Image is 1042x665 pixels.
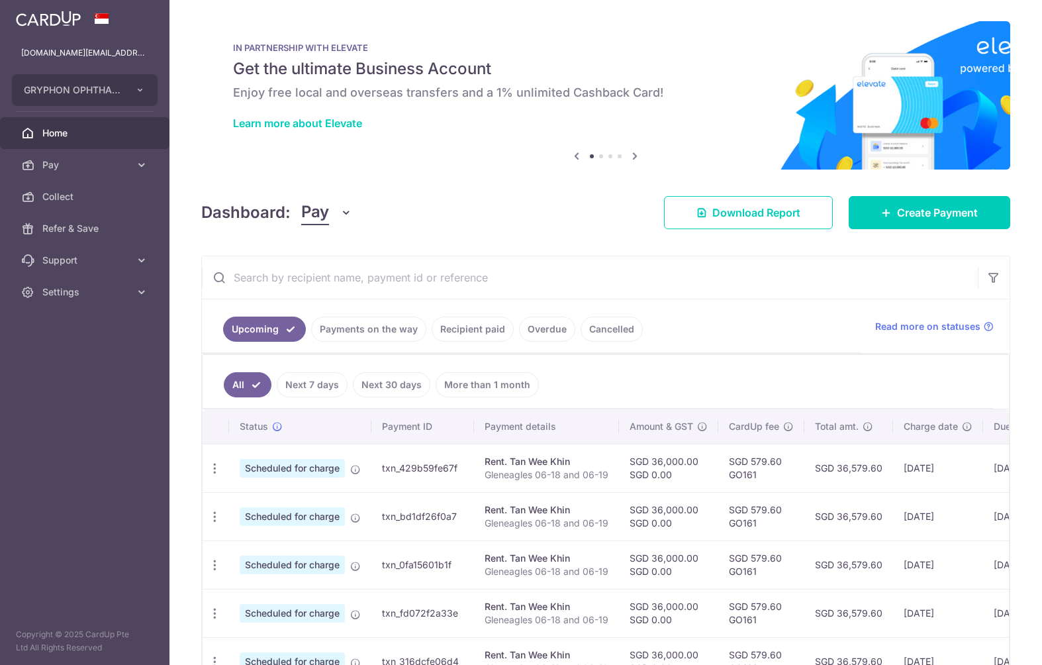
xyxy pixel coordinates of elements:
td: [DATE] [893,540,983,589]
div: Rent. Tan Wee Khin [485,455,608,468]
th: Payment details [474,409,619,444]
a: Learn more about Elevate [233,117,362,130]
img: Renovation banner [201,21,1010,170]
a: Next 7 days [277,372,348,397]
span: CardUp fee [729,420,779,433]
td: [DATE] [893,444,983,492]
td: SGD 36,000.00 SGD 0.00 [619,589,718,637]
span: Due date [994,420,1033,433]
a: Download Report [664,196,833,229]
a: Upcoming [223,317,306,342]
td: SGD 579.60 GO161 [718,444,804,492]
th: Payment ID [371,409,474,444]
a: More than 1 month [436,372,539,397]
p: Gleneagles 06-18 and 06-19 [485,517,608,530]
span: Refer & Save [42,222,130,235]
div: Rent. Tan Wee Khin [485,503,608,517]
p: Gleneagles 06-18 and 06-19 [485,565,608,578]
button: GRYPHON OPHTHALMICS PTE. LTD. [12,74,158,106]
p: IN PARTNERSHIP WITH ELEVATE [233,42,978,53]
td: [DATE] [893,589,983,637]
div: Rent. Tan Wee Khin [485,600,608,613]
div: Rent. Tan Wee Khin [485,648,608,662]
span: Read more on statuses [875,320,980,333]
td: txn_429b59fe67f [371,444,474,492]
p: [DOMAIN_NAME][EMAIL_ADDRESS][DOMAIN_NAME] [21,46,148,60]
td: SGD 36,000.00 SGD 0.00 [619,492,718,540]
td: SGD 579.60 GO161 [718,492,804,540]
td: SGD 36,579.60 [804,540,893,589]
a: Overdue [519,317,575,342]
a: Next 30 days [353,372,430,397]
td: SGD 36,579.60 [804,444,893,492]
h5: Get the ultimate Business Account [233,58,978,79]
td: SGD 36,000.00 SGD 0.00 [619,444,718,492]
span: Settings [42,285,130,299]
span: Scheduled for charge [240,507,345,526]
td: SGD 579.60 GO161 [718,589,804,637]
p: Gleneagles 06-18 and 06-19 [485,613,608,627]
span: Home [42,127,130,140]
span: Charge date [904,420,958,433]
p: Gleneagles 06-18 and 06-19 [485,468,608,482]
td: [DATE] [893,492,983,540]
span: Collect [42,190,130,203]
a: Cancelled [581,317,643,342]
td: txn_fd072f2a33e [371,589,474,637]
span: Support [42,254,130,267]
a: Payments on the way [311,317,426,342]
h6: Enjoy free local and overseas transfers and a 1% unlimited Cashback Card! [233,85,978,101]
td: SGD 36,000.00 SGD 0.00 [619,540,718,589]
span: Create Payment [897,205,978,221]
span: Status [240,420,268,433]
a: All [224,372,271,397]
td: txn_bd1df26f0a7 [371,492,474,540]
td: txn_0fa15601b1f [371,540,474,589]
span: Total amt. [815,420,859,433]
a: Read more on statuses [875,320,994,333]
span: Download Report [712,205,800,221]
span: GRYPHON OPHTHALMICS PTE. LTD. [24,83,122,97]
img: CardUp [16,11,81,26]
button: Pay [301,200,352,225]
h4: Dashboard: [201,201,291,225]
a: Recipient paid [432,317,514,342]
span: Amount & GST [630,420,693,433]
input: Search by recipient name, payment id or reference [202,256,978,299]
a: Create Payment [849,196,1010,229]
div: Rent. Tan Wee Khin [485,552,608,565]
span: Scheduled for charge [240,556,345,574]
span: Pay [301,200,329,225]
td: SGD 579.60 GO161 [718,540,804,589]
td: SGD 36,579.60 [804,589,893,637]
span: Scheduled for charge [240,459,345,478]
span: Scheduled for charge [240,604,345,623]
td: SGD 36,579.60 [804,492,893,540]
span: Pay [42,158,130,172]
